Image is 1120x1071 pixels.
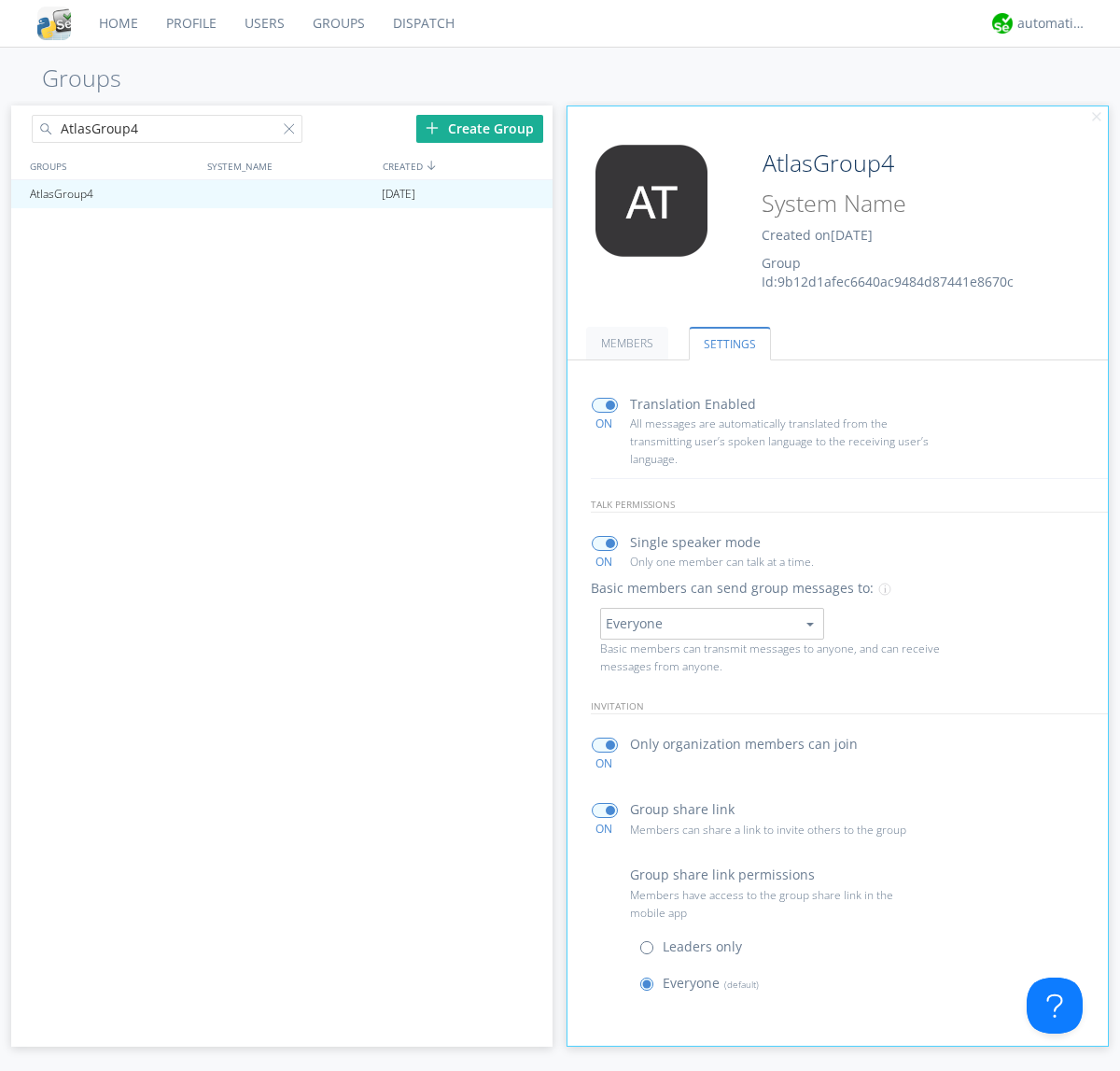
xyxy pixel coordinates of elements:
div: AtlasGroup4 [25,180,200,208]
span: [DATE] [382,180,415,208]
a: AtlasGroup4[DATE] [11,180,553,208]
p: All messages are automatically translated from the transmitting user’s spoken language to the rec... [630,415,929,469]
p: Group share link permissions [630,865,815,885]
input: System Name [755,186,1057,221]
div: GROUPS [25,152,198,179]
div: CREATED [378,152,554,179]
p: Only one member can talk at a time. [630,553,929,571]
input: Group Name [755,145,1057,182]
img: plus.svg [426,121,439,134]
img: 373638.png [581,145,721,257]
a: MEMBERS [586,327,668,359]
span: [DATE] [831,226,873,244]
input: Search groups [32,115,302,143]
p: Everyone [663,973,759,993]
p: talk permissions [591,497,1109,513]
div: ON [583,416,625,431]
div: ON [583,554,625,570]
p: Only organization members can join [630,734,858,754]
button: Everyone [600,608,824,640]
div: ON [583,755,625,771]
img: d2d01cd9b4174d08988066c6d424eccd [992,13,1013,34]
a: SETTINGS [689,327,771,360]
img: cancel.svg [1090,111,1103,124]
img: cddb5a64eb264b2086981ab96f4c1ba7 [37,7,71,40]
p: Basic members can transmit messages to anyone, and can receive messages from anyone. [600,640,949,675]
span: Group Id: 9b12d1afec6640ac9484d87441e8670c [762,254,1014,290]
div: SYSTEM_NAME [203,152,378,179]
span: (default) [720,978,759,991]
p: invitation [591,698,1109,714]
div: automation+atlas [1017,14,1087,33]
p: Translation Enabled [630,394,756,415]
p: Leaders only [663,937,742,957]
p: Group share link [630,799,735,820]
div: ON [583,821,625,837]
span: Created on [762,226,873,244]
div: Create Group [416,115,543,143]
iframe: Toggle Customer Support [1027,978,1083,1034]
p: Members have access to the group share link in the mobile app [630,886,929,922]
p: Single speaker mode [630,532,761,553]
p: Members can share a link to invite others to the group [630,821,929,838]
p: Basic members can send group messages to: [591,578,874,599]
